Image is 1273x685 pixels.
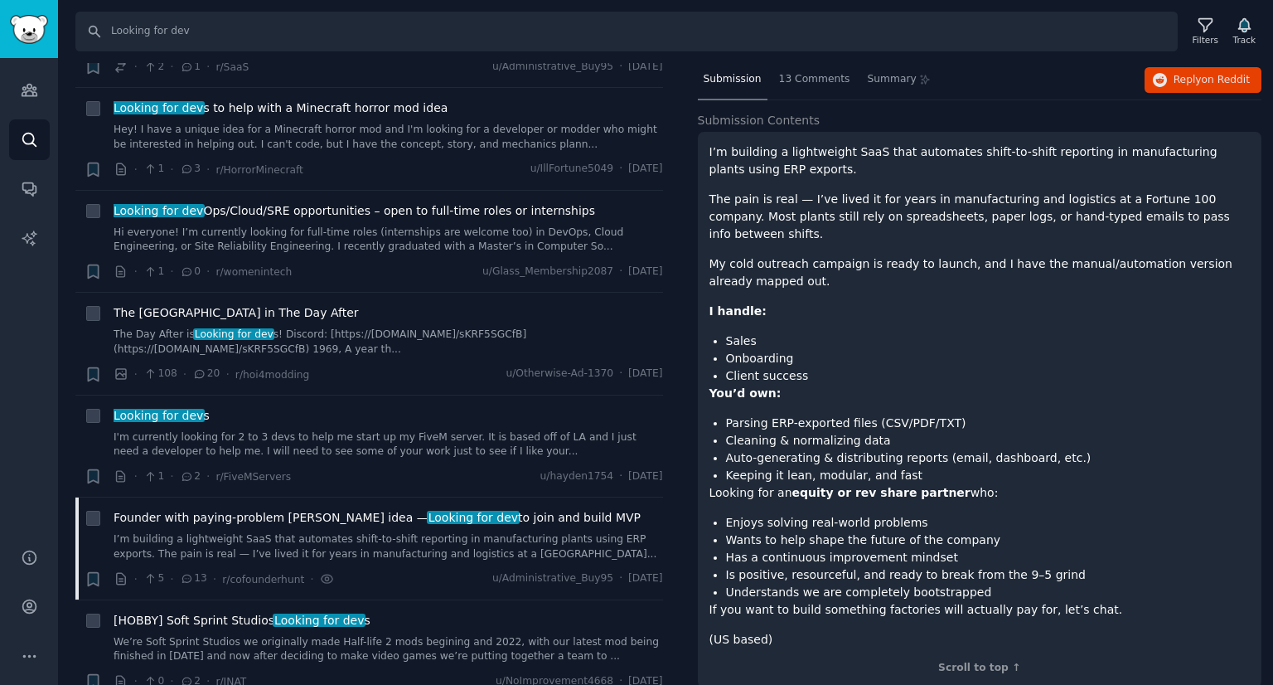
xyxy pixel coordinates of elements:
[709,386,782,400] strong: You’d own:
[170,468,173,485] span: ·
[215,471,291,483] span: r/FiveMServers
[180,469,201,484] span: 2
[726,367,1251,385] li: Client success
[709,601,1251,619] p: If you want to build something factories will actually pay for, let’s chat.
[114,100,448,117] a: Looking for devs to help with a Minecraft horror mod idea
[709,191,1251,243] p: The pain is real — I’ve lived it for years in manufacturing and logistics at a Fortune 100 compan...
[492,60,613,75] span: u/Administrative_Buy95
[726,350,1251,367] li: Onboarding
[726,532,1251,549] li: Wants to help shape the future of the company
[143,469,164,484] span: 1
[183,366,186,383] span: ·
[112,409,205,422] span: Looking for dev
[492,571,613,586] span: u/Administrative_Buy95
[628,469,662,484] span: [DATE]
[726,514,1251,532] li: Enjoys solving real-world problems
[134,58,138,75] span: ·
[628,265,662,279] span: [DATE]
[170,571,173,588] span: ·
[134,161,138,178] span: ·
[619,265,622,279] span: ·
[619,60,622,75] span: ·
[709,631,1251,649] p: (US based)
[427,511,520,524] span: Looking for dev
[114,509,641,527] span: Founder with paying-problem [PERSON_NAME] idea — to join and build MVP
[310,571,313,588] span: ·
[709,304,767,318] strong: I handle:
[709,661,1251,676] div: Scroll to top ↑
[619,571,622,586] span: ·
[170,161,173,178] span: ·
[726,449,1251,467] li: Auto-generating & distributing reports (email, dashboard, etc.)
[619,469,622,484] span: ·
[114,430,663,459] a: I'm currently looking for 2 to 3 devs to help me start up my FiveM server. It is based off of LA ...
[482,265,613,279] span: u/Glass_Membership2087
[114,202,595,220] a: Looking for devOps/Cloud/SRE opportunities – open to full-time roles or internships
[114,123,663,152] a: Hey! I have a unique idea for a Minecraft horror mod and I'm looking for a developer or modder wh...
[709,143,1251,178] p: I’m building a lightweight SaaS that automates shift-to-shift reporting in manufacturing plants u...
[792,486,970,499] strong: equity or rev share partner
[134,571,138,588] span: ·
[222,574,304,585] span: r/cofounderhunt
[215,266,292,278] span: r/womenintech
[206,58,210,75] span: ·
[779,72,850,87] span: 13 Comments
[225,366,229,383] span: ·
[726,584,1251,601] li: Understands we are completely bootstrapped
[1233,34,1256,46] div: Track
[709,255,1251,290] p: My cold outreach campaign is ready to launch, and I have the manual/automation version already ma...
[215,61,249,73] span: r/SaaS
[726,432,1251,449] li: Cleaning & normalizing data
[114,100,448,117] span: s to help with a Minecraft horror mod idea
[1227,14,1261,49] button: Track
[75,12,1178,51] input: Search Keyword
[1202,74,1250,85] span: on Reddit
[143,571,164,586] span: 5
[143,60,164,75] span: 2
[1193,34,1218,46] div: Filters
[628,571,662,586] span: [DATE]
[114,612,370,629] a: [HOBBY] Soft Sprint StudiosLooking for devs
[206,263,210,280] span: ·
[704,72,762,87] span: Submission
[540,469,613,484] span: u/hayden1754
[112,204,205,217] span: Looking for dev
[143,367,177,381] span: 108
[112,101,205,114] span: Looking for dev
[114,612,370,629] span: [HOBBY] Soft Sprint Studios s
[1145,67,1261,94] button: Replyon Reddit
[114,635,663,664] a: We’re Soft Sprint Studios we originally made Half-life 2 mods begining and 2022, with our latest ...
[619,162,622,177] span: ·
[114,509,641,527] a: Founder with paying-problem [PERSON_NAME] idea —Looking for devto join and build MVP
[114,304,359,322] a: The [GEOGRAPHIC_DATA] in The Day After
[206,161,210,178] span: ·
[628,162,662,177] span: [DATE]
[114,328,663,357] a: The Day After isLooking for devs! Discord: [https://[DOMAIN_NAME]/sKRF5SGCfB](https://[DOMAIN_NAM...
[170,263,173,280] span: ·
[180,60,201,75] span: 1
[134,263,138,280] span: ·
[180,162,201,177] span: 3
[709,484,1251,502] p: Looking for an who:
[867,72,916,87] span: Summary
[114,407,210,425] a: Looking for devs
[134,468,138,485] span: ·
[170,58,173,75] span: ·
[10,15,48,44] img: GummySearch logo
[114,202,595,220] span: Ops/Cloud/SRE opportunities – open to full-time roles or internships
[215,164,303,176] span: r/HorrorMinecraft
[628,60,662,75] span: [DATE]
[530,162,614,177] span: u/IllFortune5049
[114,532,663,561] a: I’m building a lightweight SaaS that automates shift-to-shift reporting in manufacturing plants u...
[114,407,210,425] span: s
[192,367,220,381] span: 20
[213,571,216,588] span: ·
[628,367,662,381] span: [DATE]
[134,366,138,383] span: ·
[180,265,201,279] span: 0
[726,566,1251,584] li: Is positive, resourceful, and ready to break from the 9–5 grind
[1174,73,1250,88] span: Reply
[143,162,164,177] span: 1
